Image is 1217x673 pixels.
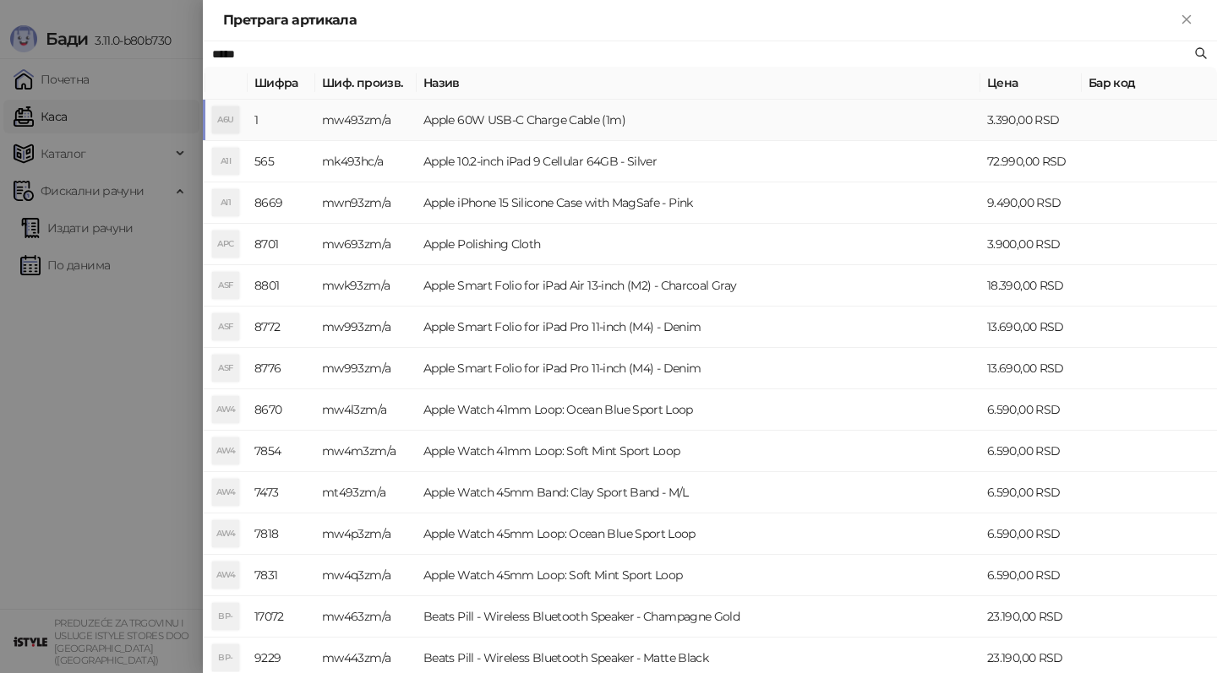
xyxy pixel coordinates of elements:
[212,272,239,299] div: ASF
[417,100,980,141] td: Apple 60W USB-C Charge Cable (1m)
[212,520,239,547] div: AW4
[980,389,1082,431] td: 6.590,00 RSD
[980,472,1082,513] td: 6.590,00 RSD
[417,431,980,472] td: Apple Watch 41mm Loop: Soft Mint Sport Loop
[248,389,315,431] td: 8670
[315,141,417,182] td: mk493hc/a
[417,389,980,431] td: Apple Watch 41mm Loop: Ocean Blue Sport Loop
[315,555,417,596] td: mw4q3zm/a
[248,555,315,596] td: 7831
[212,644,239,671] div: BP-
[248,348,315,389] td: 8776
[212,479,239,506] div: AW4
[315,182,417,224] td: mwn93zm/a
[212,313,239,340] div: ASF
[417,265,980,307] td: Apple Smart Folio for iPad Air 13-inch (M2) - Charcoal Gray
[980,224,1082,265] td: 3.900,00 RSD
[315,596,417,638] td: mw463zm/a
[980,307,1082,348] td: 13.690,00 RSD
[417,67,980,100] th: Назив
[417,596,980,638] td: Beats Pill - Wireless Bluetooth Speaker - Champagne Gold
[248,596,315,638] td: 17072
[315,100,417,141] td: mw493zm/a
[212,355,239,382] div: ASF
[1082,67,1217,100] th: Бар код
[417,141,980,182] td: Apple 10.2-inch iPad 9 Cellular 64GB - Silver
[248,513,315,555] td: 7818
[315,348,417,389] td: mw993zm/a
[417,182,980,224] td: Apple iPhone 15 Silicone Case with MagSafe - Pink
[417,472,980,513] td: Apple Watch 45mm Band: Clay Sport Band - M/L
[212,148,239,175] div: A1I
[248,307,315,348] td: 8772
[1176,10,1197,30] button: Close
[980,513,1082,555] td: 6.590,00 RSD
[417,348,980,389] td: Apple Smart Folio for iPad Pro 11-inch (M4) - Denim
[248,182,315,224] td: 8669
[212,396,239,423] div: AW4
[980,348,1082,389] td: 13.690,00 RSD
[212,437,239,464] div: AW4
[315,67,417,100] th: Шиф. произв.
[315,265,417,307] td: mwk93zm/a
[980,67,1082,100] th: Цена
[248,224,315,265] td: 8701
[315,513,417,555] td: mw4p3zm/a
[417,513,980,555] td: Apple Watch 45mm Loop: Ocean Blue Sport Loop
[417,224,980,265] td: Apple Polishing Cloth
[315,431,417,472] td: mw4m3zm/a
[315,224,417,265] td: mw693zm/a
[212,231,239,258] div: APC
[248,141,315,182] td: 565
[417,555,980,596] td: Apple Watch 45mm Loop: Soft Mint Sport Loop
[212,603,239,630] div: BP-
[980,596,1082,638] td: 23.190,00 RSD
[980,265,1082,307] td: 18.390,00 RSD
[980,431,1082,472] td: 6.590,00 RSD
[315,307,417,348] td: mw993zm/a
[417,307,980,348] td: Apple Smart Folio for iPad Pro 11-inch (M4) - Denim
[315,472,417,513] td: mt493zm/a
[212,189,239,216] div: AI1
[248,472,315,513] td: 7473
[223,10,1176,30] div: Претрага артикала
[980,555,1082,596] td: 6.590,00 RSD
[980,182,1082,224] td: 9.490,00 RSD
[248,265,315,307] td: 8801
[980,100,1082,141] td: 3.390,00 RSD
[315,389,417,431] td: mw4l3zm/a
[212,106,239,133] div: A6U
[980,141,1082,182] td: 72.990,00 RSD
[248,431,315,472] td: 7854
[248,67,315,100] th: Шифра
[248,100,315,141] td: 1
[212,562,239,589] div: AW4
